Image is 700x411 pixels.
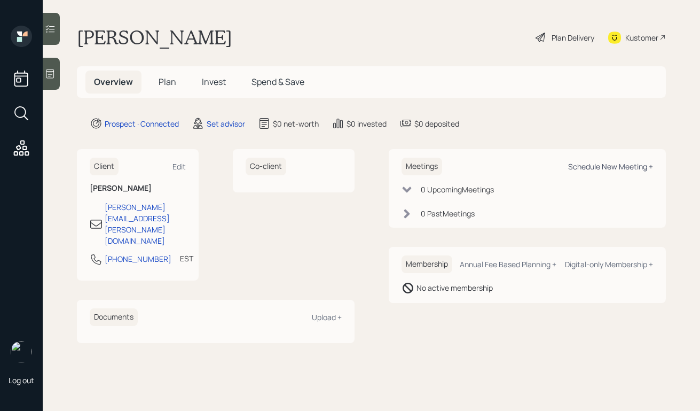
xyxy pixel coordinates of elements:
div: Log out [9,375,34,385]
span: Invest [202,76,226,88]
div: EST [180,253,193,264]
h6: Co-client [246,158,286,175]
div: 0 Upcoming Meeting s [421,184,494,195]
div: 0 Past Meeting s [421,208,475,219]
div: Plan Delivery [552,32,594,43]
div: $0 deposited [414,118,459,129]
div: Annual Fee Based Planning + [460,259,556,269]
div: Edit [172,161,186,172]
span: Overview [94,76,133,88]
div: No active membership [416,282,493,293]
img: robby-grisanti-headshot.png [11,341,32,362]
h6: Documents [90,308,138,326]
div: Prospect · Connected [105,118,179,129]
h1: [PERSON_NAME] [77,26,232,49]
div: $0 net-worth [273,118,319,129]
h6: Client [90,158,119,175]
div: Set advisor [207,118,245,129]
div: Digital-only Membership + [565,259,653,269]
h6: Membership [402,255,452,273]
div: $0 invested [347,118,387,129]
h6: [PERSON_NAME] [90,184,186,193]
div: Kustomer [625,32,658,43]
div: Upload + [312,312,342,322]
span: Plan [159,76,176,88]
div: [PHONE_NUMBER] [105,253,171,265]
div: Schedule New Meeting + [568,161,653,172]
span: Spend & Save [251,76,304,88]
div: [PERSON_NAME][EMAIL_ADDRESS][PERSON_NAME][DOMAIN_NAME] [105,201,186,246]
h6: Meetings [402,158,442,175]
